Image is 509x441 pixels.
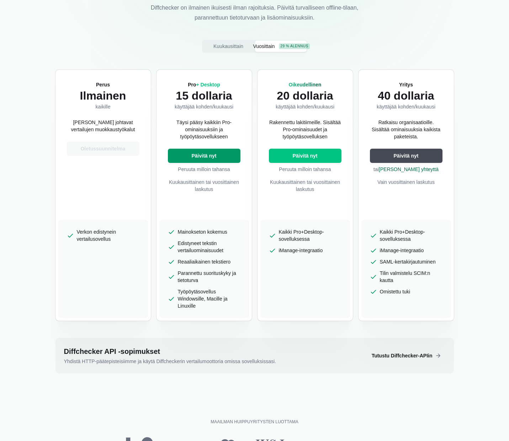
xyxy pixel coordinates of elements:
[196,82,220,87] font: + Desktop
[289,82,322,87] font: Oikeudellinen
[178,289,228,309] font: Työpöytäsovellus Windowsille, Macille ja Linuxille
[280,44,308,48] font: 29 % alennus
[191,153,216,159] font: Päivitä nyt
[178,229,227,235] font: Mainokseton kokemus
[211,419,298,424] font: Maailman huippuyritysten luottama
[378,89,434,102] font: 40 dollaria
[279,166,331,172] font: Peruuta milloin tahansa
[96,82,110,87] font: Perus
[279,248,323,253] font: iManage-integraatio
[276,104,334,110] font: käyttäjää kohden/kuukausi
[168,149,240,163] button: Päivitä nyt
[270,179,340,192] font: Kuukausittainen tai vuosittainen laskutus
[380,248,424,253] font: iManage-integraatio
[203,41,254,52] button: Kuukausittain
[178,259,231,265] font: Reaaliaikainen tekstiero
[379,166,439,172] a: [PERSON_NAME] yhteyttä
[269,149,341,163] button: Päivitä nyt
[292,153,317,159] font: Päivitä nyt
[370,149,442,163] button: Päivitä nyt
[366,356,445,362] a: Tutustu Diffchecker-APIin
[67,142,139,156] button: Oletussuunnitelma
[377,179,435,185] font: Vain vuosittainen laskutus
[372,353,433,358] font: Tutustu Diffchecker-APIin
[95,104,110,110] font: kaikille
[372,119,440,139] font: Ratkaisu organisaatioille. Sisältää ominaisuuksia kaikista paketeista.
[64,347,160,355] font: Diffchecker API -sopimukset
[176,89,232,102] font: 15 dollaria
[366,349,445,363] button: Tutustu Diffchecker-APIin
[213,43,243,49] font: Kuukausittain
[393,153,418,159] font: Päivitä nyt
[188,82,196,87] font: Pro
[80,89,126,102] font: Ilmainen
[380,289,410,294] font: Omistettu tuki
[377,104,435,110] font: käyttäjää kohden/kuukausi
[255,41,307,52] button: Vuosittain29 % alennus
[373,166,379,172] font: tai
[380,259,436,265] font: SAML-kertakirjautuminen
[71,119,135,132] font: [PERSON_NAME] johtavat vertailujen muokkaustyökalut
[178,166,230,172] font: Peruuta milloin tahansa
[253,43,275,49] font: Vuosittain
[176,119,232,139] font: Täysi pääsy kaikkiin Pro-ominaisuuksiin ja työpöytäsovellukseen
[175,104,233,110] font: käyttäjää kohden/kuukausi
[279,229,324,242] font: Kaikki Pro+Desktop-sovelluksessa
[178,240,223,253] font: Edistyneet tekstin vertailuominaisuudet
[277,89,333,102] font: 20 dollaria
[169,179,239,192] font: Kuukausittainen tai vuosittainen laskutus
[64,358,276,364] font: Yhdistä HTTP-päätepisteisiimme ja käytä Diffcheckerin vertailumoottoria omissa sovelluksissasi.
[380,229,425,242] font: Kaikki Pro+Desktop-sovelluksessa
[80,146,125,152] font: Oletussuunnitelma
[399,82,413,87] font: Yritys
[77,229,116,242] font: Verkon edistynein vertailusovellus
[178,270,236,283] font: Parannettu suorituskyky ja tietoturva
[151,5,359,21] font: Diffchecker on ilmainen ikuisesti ilman rajoituksia. Päivitä turvalliseen offline-tilaan, paranne...
[269,119,341,139] font: Rakennettu lakitiimeille. Sisältää Pro-ominaisuudet ja työpöytäsovelluksen
[380,270,430,283] font: Tilin valmistelu SCIM:n kautta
